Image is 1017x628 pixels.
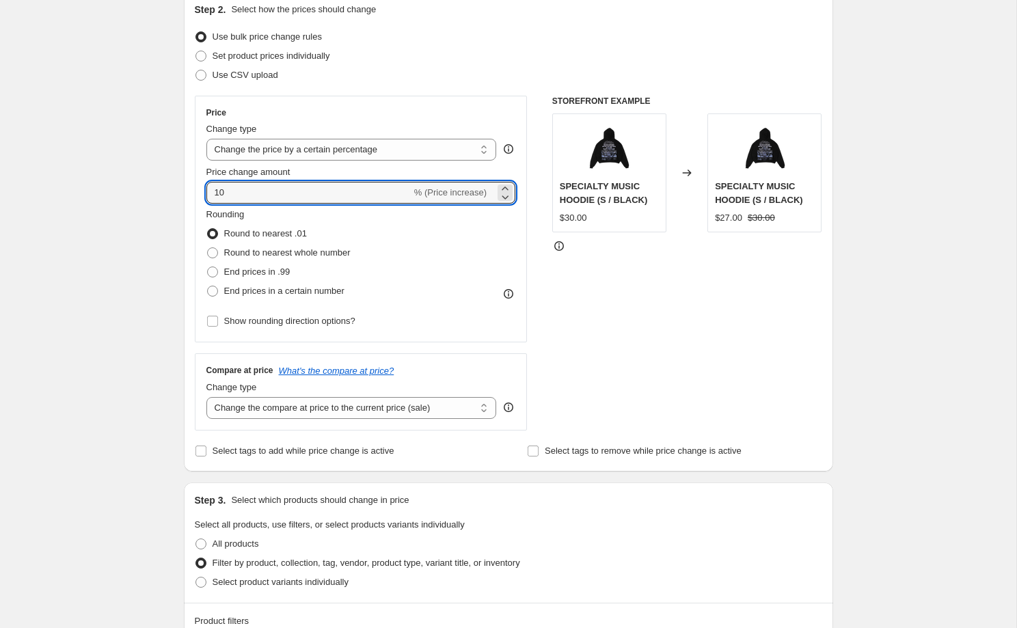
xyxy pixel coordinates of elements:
[279,366,394,376] button: What's the compare at price?
[224,316,355,326] span: Show rounding direction options?
[213,70,278,80] span: Use CSV upload
[231,3,376,16] p: Select how the prices should change
[715,211,742,225] div: $27.00
[206,167,290,177] span: Price change amount
[560,211,587,225] div: $30.00
[206,382,257,392] span: Change type
[552,96,822,107] h6: STOREFRONT EXAMPLE
[195,614,822,628] div: Product filters
[206,209,245,219] span: Rounding
[206,365,273,376] h3: Compare at price
[502,142,515,156] div: help
[737,121,792,176] img: MMWBACK_80x.png
[231,493,409,507] p: Select which products should change in price
[560,181,648,205] span: SPECIALTY MUSIC HOODIE (S / BLACK)
[224,267,290,277] span: End prices in .99
[213,558,520,568] span: Filter by product, collection, tag, vendor, product type, variant title, or inventory
[582,121,636,176] img: MMWBACK_80x.png
[545,446,742,456] span: Select tags to remove while price change is active
[224,247,351,258] span: Round to nearest whole number
[206,107,226,118] h3: Price
[213,577,349,587] span: Select product variants individually
[213,538,259,549] span: All products
[213,446,394,456] span: Select tags to add while price change is active
[195,519,465,530] span: Select all products, use filters, or select products variants individually
[715,181,803,205] span: SPECIALTY MUSIC HOODIE (S / BLACK)
[206,124,257,134] span: Change type
[195,493,226,507] h2: Step 3.
[195,3,226,16] h2: Step 2.
[748,211,775,225] strike: $30.00
[502,400,515,414] div: help
[224,286,344,296] span: End prices in a certain number
[213,31,322,42] span: Use bulk price change rules
[414,187,487,197] span: % (Price increase)
[206,182,411,204] input: -15
[213,51,330,61] span: Set product prices individually
[224,228,307,238] span: Round to nearest .01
